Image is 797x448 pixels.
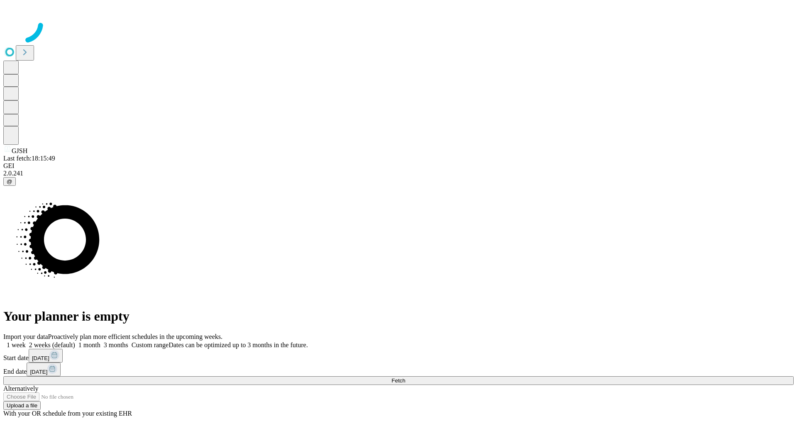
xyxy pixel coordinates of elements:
[3,177,16,186] button: @
[3,309,794,324] h1: Your planner is empty
[7,178,12,185] span: @
[12,147,27,154] span: GJSH
[3,385,38,392] span: Alternatively
[169,341,308,348] span: Dates can be optimized up to 3 months in the future.
[3,162,794,170] div: GEI
[29,341,75,348] span: 2 weeks (default)
[104,341,128,348] span: 3 months
[3,333,48,340] span: Import your data
[3,170,794,177] div: 2.0.241
[3,401,41,410] button: Upload a file
[3,155,55,162] span: Last fetch: 18:15:49
[78,341,100,348] span: 1 month
[3,376,794,385] button: Fetch
[3,410,132,417] span: With your OR schedule from your existing EHR
[30,369,47,375] span: [DATE]
[29,349,63,363] button: [DATE]
[3,349,794,363] div: Start date
[391,377,405,384] span: Fetch
[3,363,794,376] div: End date
[7,341,26,348] span: 1 week
[27,363,61,376] button: [DATE]
[132,341,169,348] span: Custom range
[32,355,49,361] span: [DATE]
[48,333,222,340] span: Proactively plan more efficient schedules in the upcoming weeks.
